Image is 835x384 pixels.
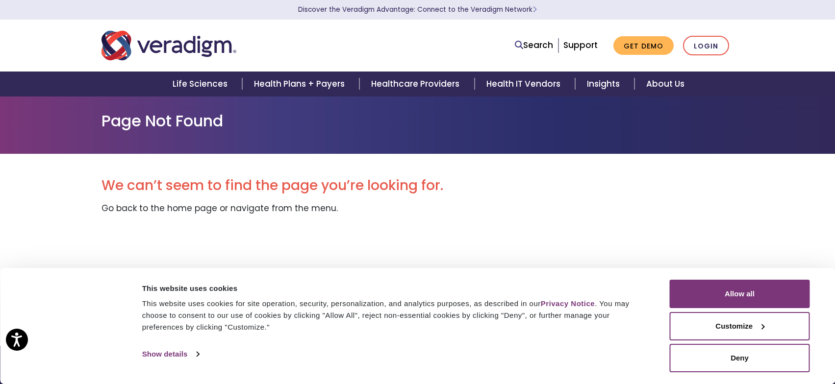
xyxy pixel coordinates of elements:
a: Insights [575,72,634,96]
button: Customize [670,312,810,340]
a: Discover the Veradigm Advantage: Connect to the Veradigm NetworkLearn More [298,5,537,14]
a: Healthcare Providers [359,72,474,96]
a: Health IT Vendors [475,72,575,96]
img: Veradigm logo [101,29,236,62]
button: Deny [670,344,810,372]
a: Support [563,39,598,51]
div: This website uses cookies [142,283,648,294]
span: Learn More [532,5,537,14]
a: About Us [634,72,696,96]
p: Go back to the home page or navigate from the menu. [101,202,734,215]
h2: We can’t seem to find the page you’re looking for. [101,177,734,194]
button: Allow all [670,280,810,308]
a: Privacy Notice [541,299,595,308]
a: Health Plans + Payers [242,72,359,96]
a: Search [515,39,553,52]
div: This website uses cookies for site operation, security, personalization, and analytics purposes, ... [142,298,648,333]
h1: Page Not Found [101,112,734,130]
a: Login [683,36,729,56]
a: Show details [142,347,199,361]
a: Get Demo [613,36,674,55]
a: Life Sciences [161,72,242,96]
